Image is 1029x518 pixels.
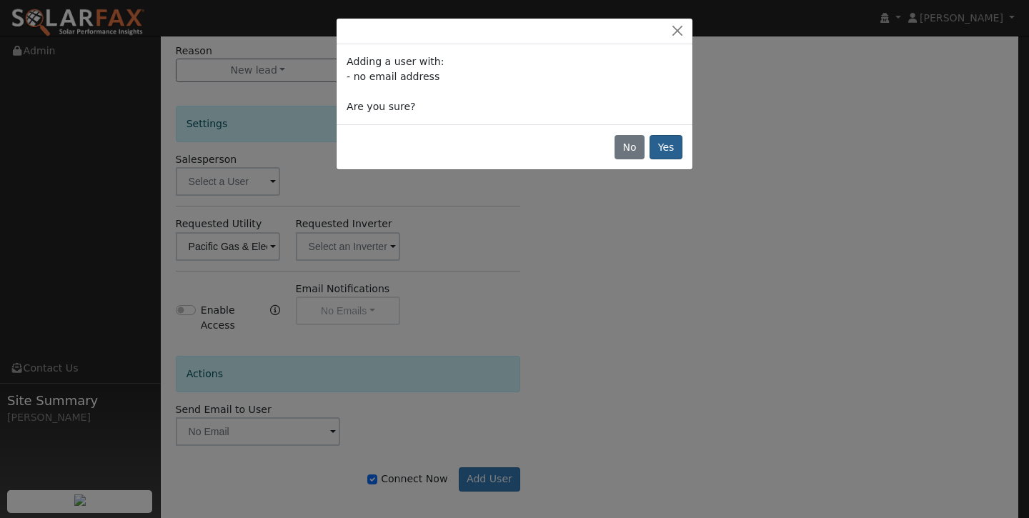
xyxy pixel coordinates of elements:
[667,24,687,39] button: Close
[347,71,439,82] span: - no email address
[347,101,415,112] span: Are you sure?
[347,56,444,67] span: Adding a user with:
[650,135,682,159] button: Yes
[615,135,645,159] button: No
